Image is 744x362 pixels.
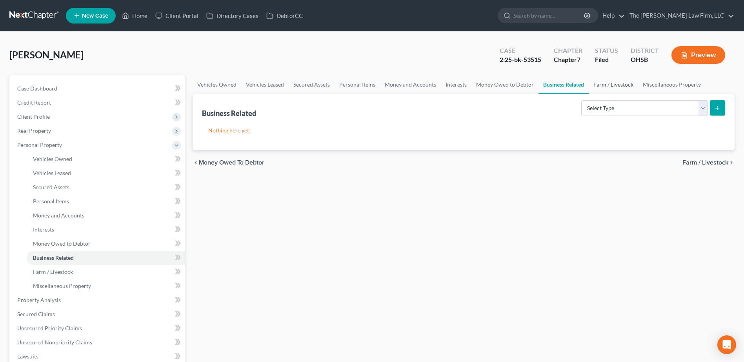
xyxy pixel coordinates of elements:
a: Vehicles Leased [241,75,289,94]
div: Open Intercom Messenger [717,335,736,354]
a: Farm / Livestock [589,75,638,94]
span: Money and Accounts [33,212,84,219]
span: Unsecured Nonpriority Claims [17,339,92,346]
span: Interests [33,226,54,233]
span: Personal Items [33,198,69,205]
span: Farm / Livestock [33,268,73,275]
a: Money Owed to Debtor [471,75,538,94]
span: Secured Claims [17,311,55,317]
button: chevron_left Money Owed to Debtor [193,159,264,166]
span: Vehicles Leased [33,170,71,176]
a: Secured Assets [289,75,335,94]
div: Chapter [554,55,582,64]
a: Interests [27,223,185,237]
button: Preview [671,46,725,64]
a: Home [118,9,151,23]
a: Personal Items [335,75,380,94]
a: Vehicles Owned [27,152,185,166]
a: The [PERSON_NAME] Law Firm, LLC [626,9,734,23]
a: Money and Accounts [27,208,185,223]
input: Search by name... [513,8,585,23]
span: Money Owed to Debtor [199,159,264,166]
a: Business Related [27,251,185,265]
a: Unsecured Priority Claims [11,321,185,335]
a: Case Dashboard [11,81,185,96]
a: Miscellaneous Property [638,75,706,94]
span: Real Property [17,127,51,134]
span: Personal Property [17,141,62,148]
span: Client Profile [17,113,50,120]
i: chevron_right [728,159,735,166]
span: Lawsuits [17,353,38,360]
a: Help [598,9,625,23]
a: Business Related [538,75,589,94]
a: Money Owed to Debtor [27,237,185,251]
span: Miscellaneous Property [33,282,91,289]
div: Chapter [554,46,582,55]
span: [PERSON_NAME] [9,49,84,60]
span: Credit Report [17,99,51,106]
button: Farm / Livestock chevron_right [682,159,735,166]
div: Filed [595,55,618,64]
a: DebtorCC [262,9,307,23]
a: Client Portal [151,9,202,23]
div: Case [500,46,541,55]
a: Interests [441,75,471,94]
a: Credit Report [11,96,185,110]
a: Farm / Livestock [27,265,185,279]
p: Nothing here yet! [208,127,719,134]
span: New Case [82,13,108,19]
span: Farm / Livestock [682,159,728,166]
a: Secured Claims [11,307,185,321]
div: District [631,46,659,55]
div: Status [595,46,618,55]
div: Business Related [202,109,256,118]
span: Business Related [33,254,74,261]
span: Case Dashboard [17,85,57,92]
span: Property Analysis [17,297,61,303]
a: Secured Assets [27,180,185,194]
span: Vehicles Owned [33,156,72,162]
span: Money Owed to Debtor [33,240,91,247]
a: Vehicles Leased [27,166,185,180]
i: chevron_left [193,159,199,166]
span: Unsecured Priority Claims [17,325,82,331]
span: Secured Assets [33,184,69,190]
a: Directory Cases [202,9,262,23]
a: Money and Accounts [380,75,441,94]
span: 7 [577,56,580,63]
a: Vehicles Owned [193,75,241,94]
a: Personal Items [27,194,185,208]
a: Property Analysis [11,293,185,307]
a: Unsecured Nonpriority Claims [11,335,185,349]
div: 2:25-bk-53515 [500,55,541,64]
a: Miscellaneous Property [27,279,185,293]
div: OHSB [631,55,659,64]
